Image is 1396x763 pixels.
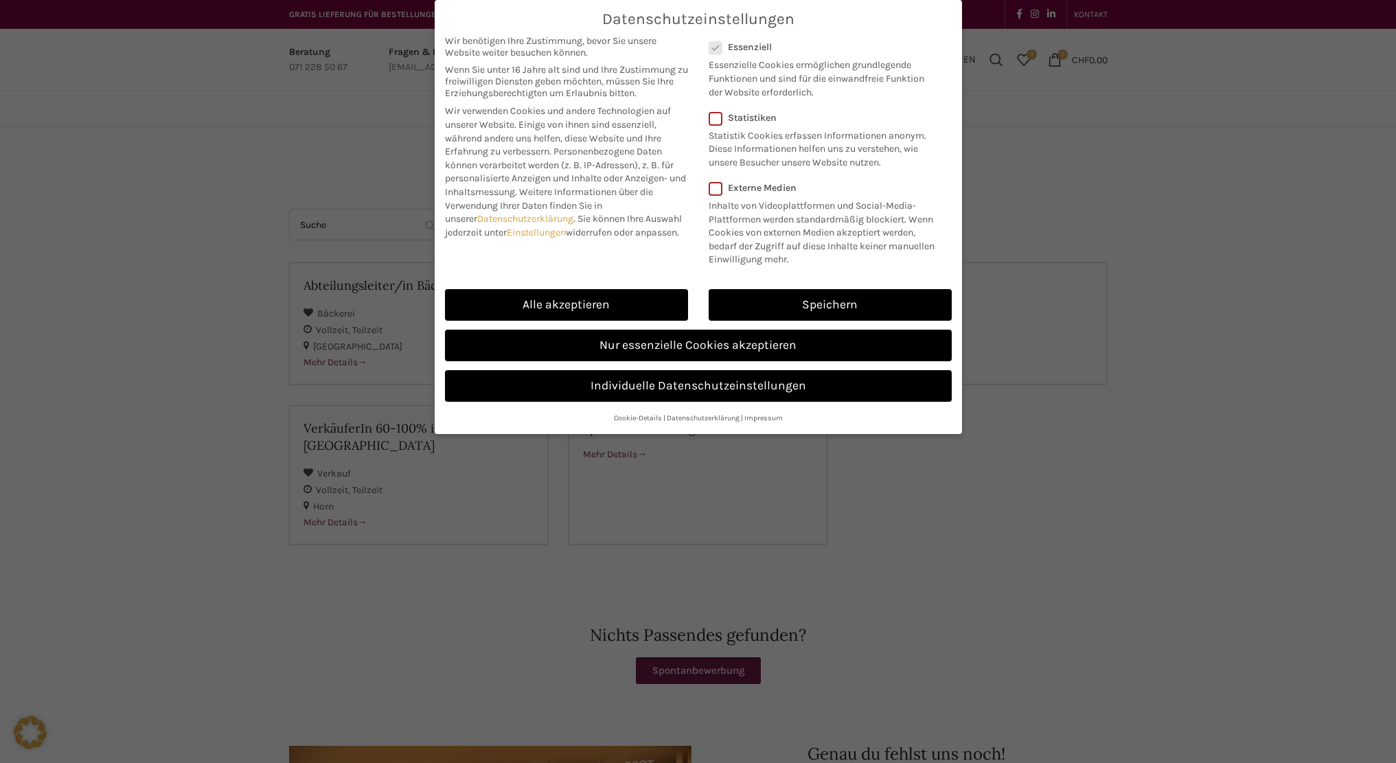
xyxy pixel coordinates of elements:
a: Speichern [709,289,952,321]
label: Externe Medien [709,182,943,194]
label: Essenziell [709,41,934,53]
span: Sie können Ihre Auswahl jederzeit unter widerrufen oder anpassen. [445,213,682,238]
a: Individuelle Datenschutzeinstellungen [445,370,952,402]
span: Personenbezogene Daten können verarbeitet werden (z. B. IP-Adressen), z. B. für personalisierte A... [445,146,686,198]
a: Datenschutzerklärung [477,213,573,225]
a: Alle akzeptieren [445,289,688,321]
a: Einstellungen [507,227,566,238]
label: Statistiken [709,112,934,124]
p: Essenzielle Cookies ermöglichen grundlegende Funktionen und sind für die einwandfreie Funktion de... [709,53,934,99]
a: Cookie-Details [614,413,662,422]
p: Inhalte von Videoplattformen und Social-Media-Plattformen werden standardmäßig blockiert. Wenn Co... [709,194,943,266]
span: Datenschutzeinstellungen [602,10,794,28]
span: Weitere Informationen über die Verwendung Ihrer Daten finden Sie in unserer . [445,186,653,225]
span: Wir verwenden Cookies und andere Technologien auf unserer Website. Einige von ihnen sind essenzie... [445,105,671,157]
a: Impressum [744,413,783,422]
a: Nur essenzielle Cookies akzeptieren [445,330,952,361]
span: Wenn Sie unter 16 Jahre alt sind und Ihre Zustimmung zu freiwilligen Diensten geben möchten, müss... [445,64,688,99]
a: Datenschutzerklärung [667,413,740,422]
span: Wir benötigen Ihre Zustimmung, bevor Sie unsere Website weiter besuchen können. [445,35,688,58]
p: Statistik Cookies erfassen Informationen anonym. Diese Informationen helfen uns zu verstehen, wie... [709,124,934,170]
